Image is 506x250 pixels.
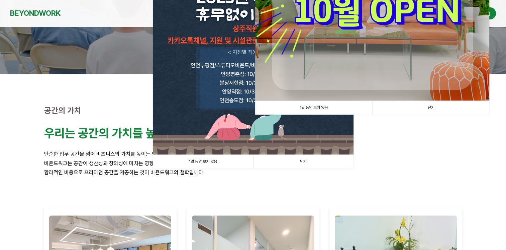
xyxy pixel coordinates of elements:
a: 1일 동안 보지 않음 [153,155,253,169]
a: 닫기 [372,101,489,115]
a: 닫기 [253,155,353,169]
p: 합리적인 비용으로 프리미엄 공간을 제공하는 것이 비욘드워크의 철학입니다. [44,168,462,177]
strong: 우리는 공간의 가치를 높입니다. [44,126,190,140]
p: 단순한 업무 공간을 넘어 비즈니스의 가치를 높이는 영감의 공간을 만듭니다. [44,149,462,159]
p: 비욘드워크는 공간이 생산성과 창의성에 미치는 영향을 잘 알고 있습니다. [44,159,462,168]
a: 1일 동안 보지 않음 [255,101,372,115]
a: BEYONDWORK [10,7,61,19]
strong: 공간의 가치 [44,106,81,115]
